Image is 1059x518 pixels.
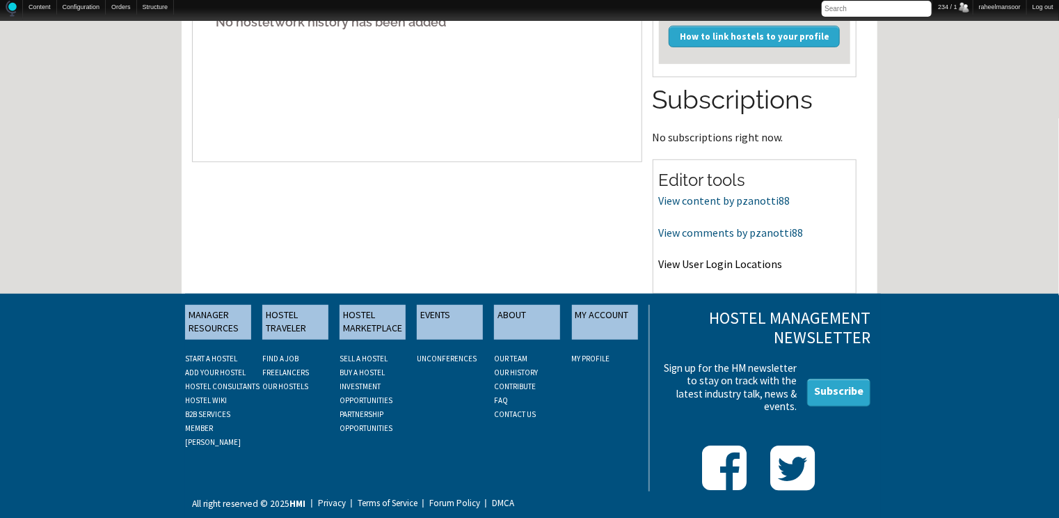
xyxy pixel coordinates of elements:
[660,308,870,349] h3: Hostel Management Newsletter
[659,226,804,240] a: View comments by pzanotti88
[192,496,305,512] p: All right reserved © 2025
[185,409,230,419] a: B2B SERVICES
[262,354,298,363] a: FIND A JOB
[185,305,251,340] a: MANAGER RESOURCES
[6,1,17,17] img: Home
[494,382,536,391] a: CONTRIBUTE
[348,500,417,507] a: Terms of Service
[340,354,388,363] a: SELL A HOSTEL
[494,305,560,340] a: ABOUT
[185,395,227,405] a: HOSTEL WIKI
[420,500,480,507] a: Forum Policy
[807,379,870,407] a: Subscribe
[185,423,241,447] a: MEMBER [PERSON_NAME]
[417,354,477,363] a: UNCONFERENCES
[262,382,308,391] a: OUR HOSTELS
[289,498,305,510] strong: HMI
[659,168,850,192] h2: Editor tools
[659,194,790,207] a: View content by pzanotti88
[262,305,328,340] a: HOSTEL TRAVELER
[653,82,857,142] section: No subscriptions right now.
[340,409,392,433] a: PARTNERSHIP OPPORTUNITIES
[669,26,840,47] a: How to link hostels to your profile
[822,1,932,17] input: Search
[572,354,610,363] a: My Profile
[660,362,797,413] p: Sign up for the HM newsletter to stay on track with the latest industry talk, news & events.
[308,500,346,507] a: Privacy
[494,395,508,405] a: FAQ
[572,305,638,340] a: MY ACCOUNT
[262,368,309,377] a: FREELANCERS
[185,382,260,391] a: HOSTEL CONSULTANTS
[185,368,246,377] a: ADD YOUR HOSTEL
[340,305,406,340] a: HOSTEL MARKETPLACE
[203,1,631,43] h5: No hostel work history has been added
[340,382,392,405] a: INVESTMENT OPPORTUNITIES
[494,409,536,419] a: CONTACT US
[494,368,538,377] a: OUR HISTORY
[653,82,857,118] h2: Subscriptions
[659,257,783,271] a: View User Login Locations
[340,368,385,377] a: BUY A HOSTEL
[494,354,527,363] a: OUR TEAM
[482,500,514,507] a: DMCA
[417,305,483,340] a: EVENTS
[185,354,237,363] a: START A HOSTEL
